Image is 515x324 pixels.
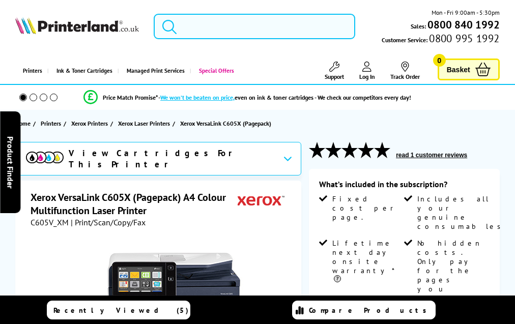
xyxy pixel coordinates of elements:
span: Home [15,118,31,129]
div: - even on ink & toner cartridges - We check our competitors every day! [158,94,411,101]
span: Xerox VersaLink C605X (Pagepack) [180,118,271,129]
span: Xerox Laser Printers [118,118,170,129]
button: read 1 customer reviews [393,151,470,159]
span: Xerox Printers [71,118,108,129]
img: Xerox [238,191,284,210]
span: ContractFaqModal [332,239,403,284]
a: Printerland Logo [15,17,138,36]
span: Mon - Fri 9:00am - 5:30pm [432,8,500,17]
span: C605V_XM [31,217,69,227]
img: Printerland Logo [15,17,138,34]
span: Price Match Promise* [103,94,158,101]
a: Compare Products [292,301,436,319]
span: | Print/Scan/Copy/Fax [71,217,146,227]
span: View Cartridges For This Printer [69,148,275,170]
a: Printers [41,118,64,129]
h1: Xerox VersaLink C605X (Pagepack) A4 Colour Multifunction Laser Printer [31,191,238,217]
a: Printers [15,58,47,84]
a: Xerox VersaLink C605X (Pagepack) [180,118,274,129]
span: Sales: [411,21,426,31]
a: Recently Viewed (5) [47,301,190,319]
span: Basket [447,63,470,76]
li: modal_Promise [5,89,490,106]
a: Xerox Laser Printers [118,118,173,129]
a: Support [325,62,344,80]
a: Log In [359,62,375,80]
span: Log In [359,73,375,80]
span: Customer Service: [382,34,499,45]
span: ContractFaqModal [417,194,506,231]
span: Printers [41,118,61,129]
span: Recently Viewed (5) [53,306,189,315]
a: Xerox Printers [71,118,110,129]
a: Managed Print Services [118,58,190,84]
span: 0 [433,54,446,67]
span: Ink & Toner Cartridges [56,58,112,84]
a: Ink & Toner Cartridges [47,58,118,84]
img: View Cartridges [26,152,64,163]
a: Basket 0 [438,58,500,80]
span: 0800 995 1992 [427,34,499,43]
span: ContractFaqModal [417,239,488,303]
span: ContractFaqModal [332,194,403,222]
a: Special Offers [190,58,239,84]
a: 0800 840 1992 [426,20,500,30]
span: Support [325,73,344,80]
b: 0800 840 1992 [427,18,500,32]
a: Home [15,118,33,129]
a: Track Order [390,62,420,80]
span: We won’t be beaten on price, [160,94,235,101]
div: What’s included in the subscription? [319,179,490,194]
span: Compare Products [309,306,432,315]
span: Product Finder [5,136,15,188]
